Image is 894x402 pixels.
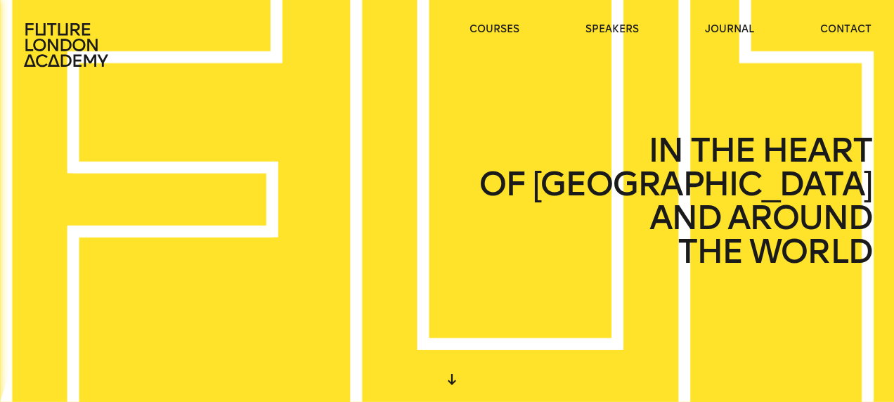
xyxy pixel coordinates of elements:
[763,134,872,167] span: HEART
[678,235,742,268] span: THE
[649,201,720,235] span: AND
[690,134,755,167] span: THE
[727,201,872,235] span: AROUND
[469,22,519,37] a: courses
[750,235,872,268] span: WORLD
[533,167,872,201] span: [GEOGRAPHIC_DATA]
[820,22,872,37] a: contact
[479,167,525,201] span: OF
[585,22,639,37] a: speakers
[705,22,754,37] a: journal
[649,134,683,167] span: IN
